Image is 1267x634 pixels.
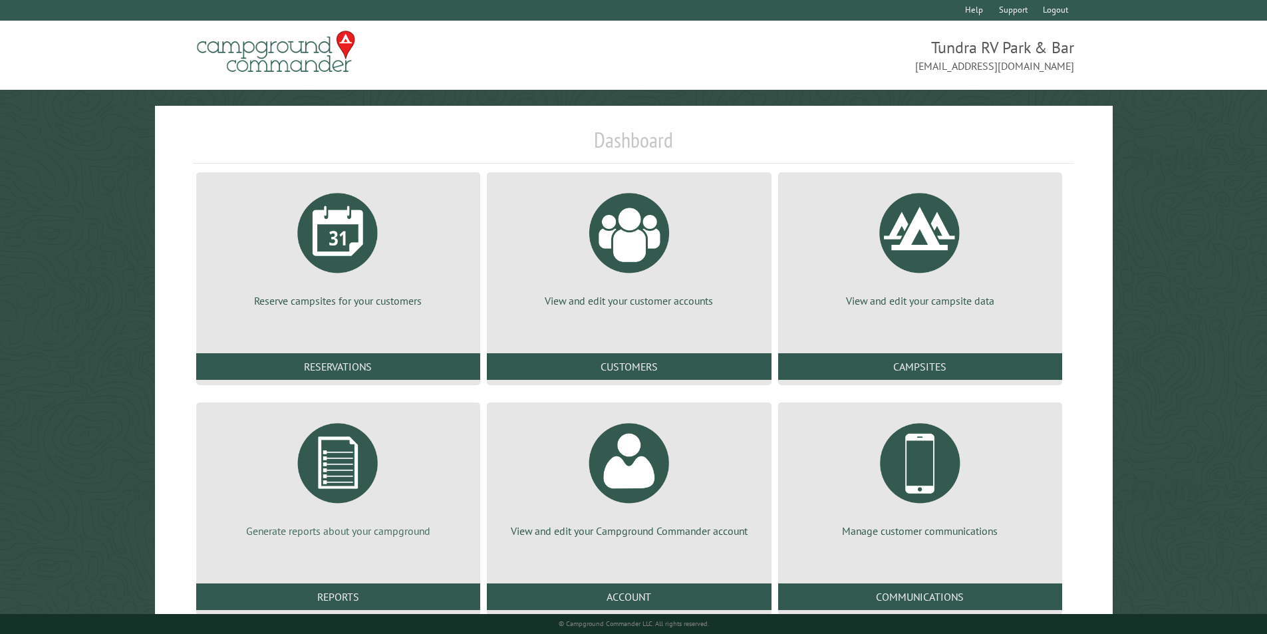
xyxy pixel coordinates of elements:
a: Customers [487,353,771,380]
span: Tundra RV Park & Bar [EMAIL_ADDRESS][DOMAIN_NAME] [634,37,1075,74]
p: Manage customer communications [794,524,1046,538]
a: Account [487,583,771,610]
a: View and edit your customer accounts [503,183,755,308]
p: View and edit your customer accounts [503,293,755,308]
a: Campsites [778,353,1062,380]
img: Campground Commander [193,26,359,78]
a: Reserve campsites for your customers [212,183,464,308]
a: View and edit your Campground Commander account [503,413,755,538]
small: © Campground Commander LLC. All rights reserved. [559,619,709,628]
a: Manage customer communications [794,413,1046,538]
h1: Dashboard [193,127,1075,164]
a: Reservations [196,353,480,380]
a: Communications [778,583,1062,610]
p: Generate reports about your campground [212,524,464,538]
p: View and edit your Campground Commander account [503,524,755,538]
p: View and edit your campsite data [794,293,1046,308]
a: Reports [196,583,480,610]
a: Generate reports about your campground [212,413,464,538]
p: Reserve campsites for your customers [212,293,464,308]
a: View and edit your campsite data [794,183,1046,308]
